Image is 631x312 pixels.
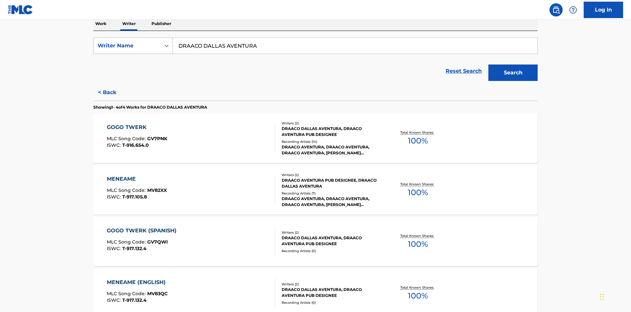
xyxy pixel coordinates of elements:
div: MENEAME (ENGLISH) [107,278,169,286]
div: DRAACO DALLAS AVENTURA, DRAACO AVENTURA PUB DESIGNEE [282,287,381,299]
span: 100 % [408,238,428,250]
a: Public Search [549,3,563,16]
span: 100 % [408,135,428,147]
p: Showing 1 - 4 of 4 Works for DRAACO DALLAS AVENTURA [93,104,207,110]
div: Writers ( 2 ) [282,230,381,235]
span: ISWC : [107,194,122,200]
span: MV83QC [147,291,168,297]
div: DRAACO AVENTURA, DRAACO AVENTURA, DRAACO AVENTURA, [PERSON_NAME] AVENTURA, DRAACO AVENTURA [282,144,381,156]
span: 100 % [408,290,428,302]
div: GOGO TWERK (SPANISH) [107,227,180,235]
a: MENEAMEMLC Song Code:MV82XXISWC:T-917.105.8Writers (2)DRAACO AVENTURA PUB DESIGNEE, DRAACO DALLAS... [93,165,538,215]
span: T-917.132.4 [122,246,147,251]
a: GOGO TWERKMLC Song Code:GV7PNKISWC:T-916.654.0Writers (2)DRAACO DALLAS AVENTURA, DRAACO AVENTURA ... [93,114,538,163]
span: GV7QWI [147,239,168,245]
p: Publisher [150,17,173,31]
div: DRAACO AVENTURA PUB DESIGNEE, DRAACO DALLAS AVENTURA [282,177,381,189]
button: < Back [93,84,133,101]
span: MLC Song Code : [107,239,147,245]
span: GV7PNK [147,136,167,142]
span: MLC Song Code : [107,187,147,193]
img: search [552,6,560,14]
span: ISWC : [107,246,122,251]
div: DRAACO AVENTURA, DRAACO AVENTURA, DRAACO AVENTURA, [PERSON_NAME] AVENTURA, DRAACO AVENTURA [282,196,381,208]
form: Search Form [93,38,538,84]
div: Writers ( 2 ) [282,282,381,287]
p: Total Known Shares: [400,233,435,238]
button: Search [488,65,538,81]
a: GOGO TWERK (SPANISH)MLC Song Code:GV7QWIISWC:T-917.132.4Writers (2)DRAACO DALLAS AVENTURA, DRAACO... [93,217,538,266]
span: T-917.105.8 [122,194,147,200]
p: Total Known Shares: [400,182,435,187]
div: Recording Artists ( 14 ) [282,139,381,144]
span: MV82XX [147,187,167,193]
img: MLC Logo [8,5,33,14]
p: Work [93,17,108,31]
p: Total Known Shares: [400,130,435,135]
span: MLC Song Code : [107,136,147,142]
span: MLC Song Code : [107,291,147,297]
div: Drag [600,287,604,307]
span: T-916.654.0 [122,142,149,148]
span: ISWC : [107,142,122,148]
div: GOGO TWERK [107,123,167,131]
div: Writers ( 2 ) [282,121,381,126]
div: Writer Name [98,42,157,50]
a: Reset Search [442,64,485,78]
div: Recording Artists ( 7 ) [282,191,381,196]
span: ISWC : [107,297,122,303]
a: Log In [584,2,623,18]
span: T-917.132.4 [122,297,147,303]
div: Writers ( 2 ) [282,172,381,177]
div: DRAACO DALLAS AVENTURA, DRAACO AVENTURA PUB DESIGNEE [282,235,381,247]
div: DRAACO DALLAS AVENTURA, DRAACO AVENTURA PUB DESIGNEE [282,126,381,138]
div: Recording Artists ( 0 ) [282,300,381,305]
img: help [569,6,577,14]
span: 100 % [408,187,428,198]
div: MENEAME [107,175,167,183]
iframe: Chat Widget [598,280,631,312]
div: Help [567,3,580,16]
div: Recording Artists ( 0 ) [282,248,381,253]
p: Writer [120,17,138,31]
p: Total Known Shares: [400,285,435,290]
